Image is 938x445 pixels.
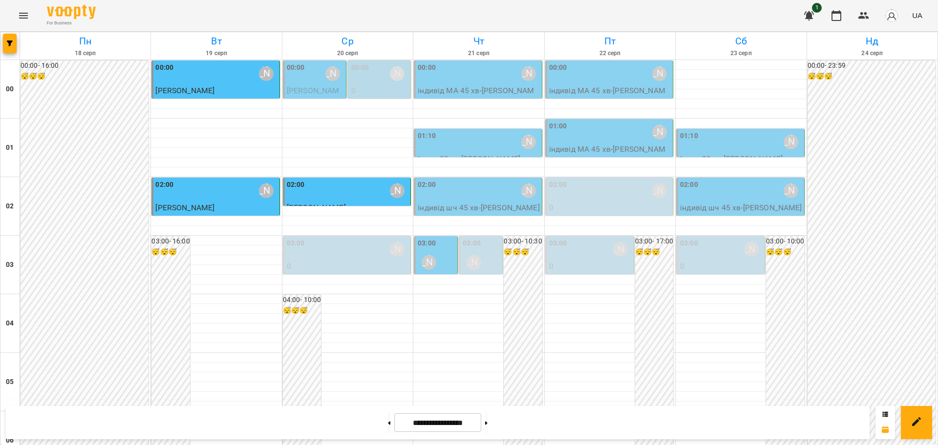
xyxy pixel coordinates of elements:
[680,153,802,165] p: Індив 30 хв - [PERSON_NAME]
[155,86,214,95] span: [PERSON_NAME]
[6,318,14,329] h6: 04
[390,66,405,81] div: Вовк Галина
[283,305,321,316] h6: 😴😴😴
[6,377,14,387] h6: 05
[418,85,539,108] p: індивід МА 45 хв - [PERSON_NAME]
[287,261,408,272] p: 0
[463,274,500,285] p: 0
[12,4,35,27] button: Menu
[155,214,277,225] p: індивід шч 45 хв
[504,247,542,258] h6: 😴😴😴
[287,180,305,190] label: 02:00
[549,85,671,108] p: індивід МА 45 хв - [PERSON_NAME]
[47,20,96,26] span: For Business
[549,180,567,190] label: 02:00
[680,272,763,295] p: індивід шч 45 хв ([PERSON_NAME])
[418,180,436,190] label: 02:00
[680,131,698,142] label: 01:10
[912,10,922,20] span: UA
[259,66,274,81] div: Вовк Галина
[418,131,436,142] label: 01:10
[677,34,805,49] h6: Сб
[287,203,346,212] span: [PERSON_NAME]
[521,66,536,81] div: Вовк Галина
[549,238,567,249] label: 03:00
[351,62,369,73] label: 00:00
[418,238,436,249] label: 03:00
[151,236,190,247] h6: 03:00 - 16:00
[766,247,804,258] h6: 😴😴😴
[155,203,214,212] span: [PERSON_NAME]
[521,183,536,198] div: Вовк Галина
[422,255,436,270] div: Вовк Галина
[635,236,673,247] h6: 03:00 - 17:00
[152,49,280,58] h6: 19 серп
[6,142,14,153] h6: 01
[21,61,149,71] h6: 00:00 - 16:00
[809,34,936,49] h6: Нд
[287,62,305,73] label: 00:00
[6,260,14,270] h6: 03
[808,71,936,82] h6: 😴😴😴
[287,272,408,295] p: індивід МА 45 хв ([PERSON_NAME])
[284,34,411,49] h6: Ср
[652,66,667,81] div: Вовк Галина
[351,85,408,97] p: 0
[390,183,405,198] div: Вовк Галина
[680,202,802,214] p: індивід шч 45 хв - [PERSON_NAME]
[885,9,898,22] img: avatar_s.png
[652,183,667,198] div: Вовк Галина
[6,84,14,95] h6: 00
[155,180,173,190] label: 02:00
[325,66,340,81] div: Вовк Галина
[467,255,481,270] div: Вовк Галина
[549,261,632,272] p: 0
[47,5,96,19] img: Voopty Logo
[259,183,274,198] div: Вовк Галина
[21,71,149,82] h6: 😴😴😴
[677,49,805,58] h6: 23 серп
[784,183,798,198] div: Вовк Галина
[287,86,340,107] span: [PERSON_NAME]
[284,49,411,58] h6: 20 серп
[635,247,673,258] h6: 😴😴😴
[21,34,149,49] h6: Пн
[680,180,698,190] label: 02:00
[415,34,542,49] h6: Чт
[549,121,567,132] label: 01:00
[808,61,936,71] h6: 00:00 - 23:59
[415,49,542,58] h6: 21 серп
[6,201,14,212] h6: 02
[521,135,536,149] div: Вовк Галина
[351,97,408,131] p: індивід шч 45 хв ([PERSON_NAME])
[504,236,542,247] h6: 03:00 - 10:30
[21,49,149,58] h6: 18 серп
[418,62,436,73] label: 00:00
[766,236,804,247] h6: 03:00 - 10:00
[463,238,481,249] label: 03:00
[549,143,671,166] p: індивід МА 45 хв - [PERSON_NAME]
[549,214,671,237] p: індивід шч 45 хв ([PERSON_NAME])
[812,3,822,13] span: 1
[287,238,305,249] label: 03:00
[155,97,277,108] p: індивід МА 45 хв
[680,238,698,249] label: 03:00
[680,261,763,272] p: 0
[418,153,539,165] p: Індив 30 хв - [PERSON_NAME]
[549,202,671,214] p: 0
[546,34,674,49] h6: Пт
[155,62,173,73] label: 00:00
[784,135,798,149] div: Вовк Галина
[549,62,567,73] label: 00:00
[546,49,674,58] h6: 22 серп
[908,6,926,24] button: UA
[744,242,759,257] div: Вовк Галина
[809,49,936,58] h6: 24 серп
[151,247,190,258] h6: 😴😴😴
[390,242,405,257] div: Вовк Галина
[613,242,628,257] div: Вовк Галина
[152,34,280,49] h6: Вт
[549,272,632,295] p: індивід шч 45 хв ([PERSON_NAME])
[418,202,539,214] p: індивід шч 45 хв - [PERSON_NAME]
[652,125,667,140] div: Вовк Галина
